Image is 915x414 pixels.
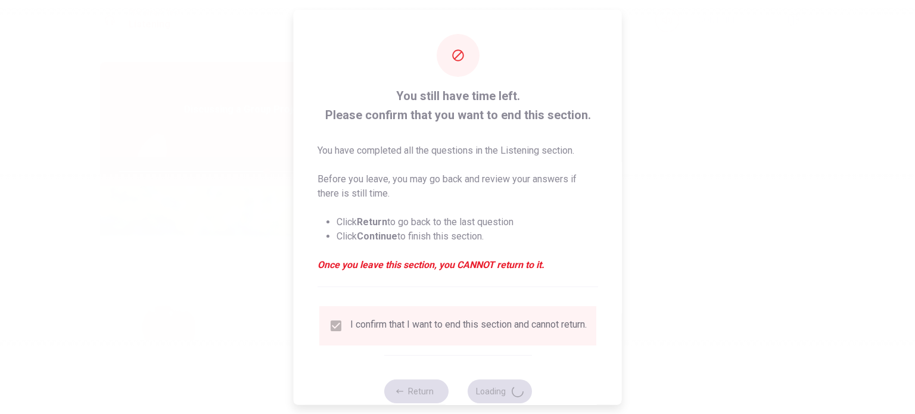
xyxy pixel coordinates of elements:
button: Loading [467,379,531,403]
div: I confirm that I want to end this section and cannot return. [350,318,587,332]
span: You still have time left. Please confirm that you want to end this section. [318,86,598,124]
em: Once you leave this section, you CANNOT return to it. [318,257,598,272]
strong: Continue [357,230,397,241]
li: Click to go back to the last question [337,214,598,229]
button: Return [384,379,448,403]
li: Click to finish this section. [337,229,598,243]
strong: Return [357,216,387,227]
p: You have completed all the questions in the Listening section. [318,143,598,157]
p: Before you leave, you may go back and review your answers if there is still time. [318,172,598,200]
